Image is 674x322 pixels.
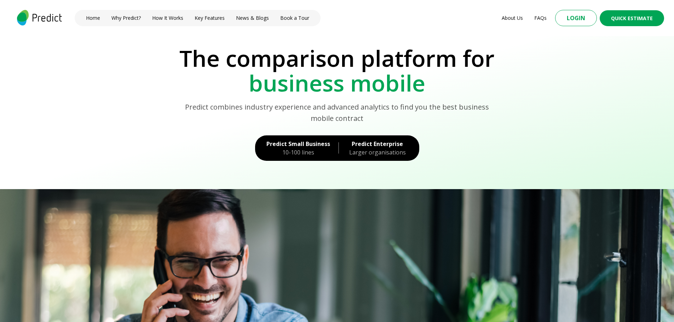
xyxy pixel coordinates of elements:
p: The comparison platform for [10,46,664,71]
a: How It Works [152,14,183,22]
div: Larger organisations [347,148,408,157]
a: Predict Small Business10-100 lines [255,135,332,161]
p: Predict combines industry experience and advanced analytics to find you the best business mobile ... [173,101,501,124]
a: FAQs [534,14,547,22]
a: Why Predict? [111,14,141,22]
a: Key Features [195,14,225,22]
p: business mobile [10,71,664,95]
img: logo [16,10,63,25]
div: Predict Enterprise [347,140,408,148]
a: Predict EnterpriseLarger organisations [346,135,419,161]
a: Book a Tour [280,14,309,22]
a: About Us [502,14,523,22]
div: 10-100 lines [266,148,330,157]
button: Quick Estimate [600,10,664,26]
a: News & Blogs [236,14,269,22]
a: Home [86,14,100,22]
button: Login [555,10,597,26]
div: Predict Small Business [266,140,330,148]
